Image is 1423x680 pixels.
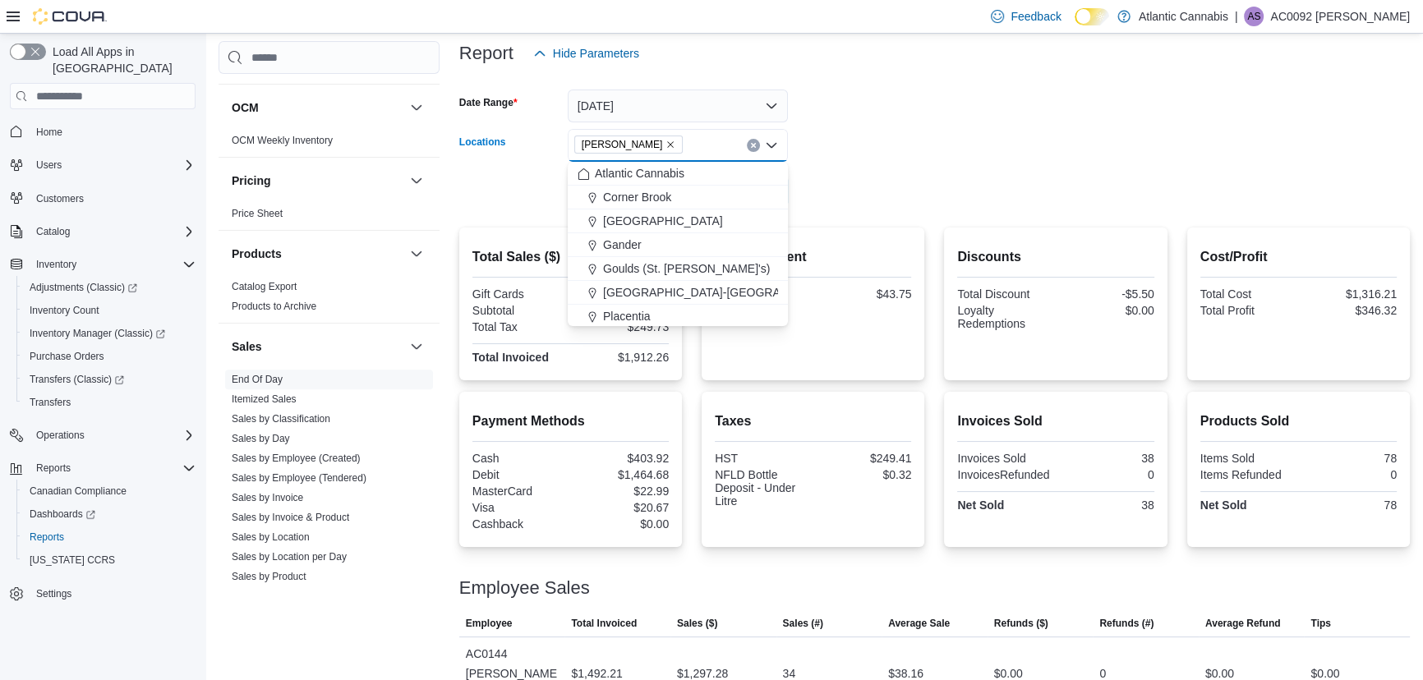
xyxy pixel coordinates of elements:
span: Home [36,126,62,139]
span: Settings [30,583,196,604]
div: Total Cost [1200,287,1296,301]
a: Settings [30,584,78,604]
a: Sales by Invoice & Product [232,512,349,523]
span: Washington CCRS [23,550,196,570]
button: Inventory [30,255,83,274]
button: Settings [3,581,202,605]
span: Dashboards [30,508,95,521]
a: Price Sheet [232,208,283,219]
div: 78 [1301,452,1397,465]
button: OCM [232,99,403,116]
span: Catalog [30,222,196,241]
button: Products [407,244,426,264]
span: Refunds (#) [1099,617,1154,630]
a: Inventory Manager (Classic) [16,322,202,345]
span: Adjustments (Classic) [23,278,196,297]
span: Adjustments (Classic) [30,281,137,294]
button: [US_STATE] CCRS [16,549,202,572]
input: Dark Mode [1075,8,1109,25]
a: Dashboards [16,503,202,526]
div: Cash [472,452,568,465]
span: Inventory Count [23,301,196,320]
a: Customers [30,189,90,209]
div: MasterCard [472,485,568,498]
div: Gift Cards [472,287,568,301]
h3: Pricing [232,172,270,189]
button: Catalog [30,222,76,241]
button: Corner Brook [568,186,788,209]
span: Inventory Manager (Classic) [30,327,165,340]
span: Transfers [23,393,196,412]
span: Inventory Count [30,304,99,317]
div: $43.75 [817,287,912,301]
span: Dashboards [23,504,196,524]
button: Transfers [16,391,202,414]
span: Catalog [36,225,70,238]
div: $0.00 [1059,304,1154,317]
a: Itemized Sales [232,393,297,405]
h2: Discounts [957,247,1154,267]
p: | [1235,7,1238,26]
div: Products [219,277,440,323]
span: Transfers (Classic) [23,370,196,389]
button: Sales [232,338,403,355]
h2: Invoices Sold [957,411,1154,431]
div: Loyalty Redemptions [957,304,1052,330]
span: Load All Apps in [GEOGRAPHIC_DATA] [46,44,196,76]
span: Sales (#) [783,617,823,630]
a: Purchase Orders [23,347,111,366]
span: Sales by Product [232,570,306,583]
span: Purchase Orders [30,350,104,363]
span: Dark Mode [1075,25,1075,26]
span: Sales by Invoice [232,491,303,504]
img: Cova [33,8,107,25]
a: Reports [23,527,71,547]
button: Purchase Orders [16,345,202,368]
div: Cashback [472,517,568,531]
a: Products to Archive [232,301,316,312]
div: -$5.50 [1059,287,1154,301]
button: Products [232,246,403,262]
span: Transfers [30,396,71,409]
div: 0 [1059,468,1154,481]
button: Placentia [568,305,788,329]
div: 38 [1059,499,1154,512]
span: Reports [30,458,196,478]
span: Purchase Orders [23,347,196,366]
span: [GEOGRAPHIC_DATA]-[GEOGRAPHIC_DATA] [603,284,846,301]
span: Corner Brook [603,189,671,205]
div: $0.00 [573,517,669,531]
span: Home [30,121,196,141]
a: End Of Day [232,374,283,385]
button: Users [3,154,202,177]
div: OCM [219,131,440,157]
span: [PERSON_NAME] [582,136,663,153]
button: Gander [568,233,788,257]
div: Items Refunded [1200,468,1296,481]
h2: Cost/Profit [1200,247,1397,267]
span: Inventory [30,255,196,274]
div: 0 [1301,468,1397,481]
span: Inventory [36,258,76,271]
span: Sales by Location [232,531,310,544]
nav: Complex example [10,113,196,648]
div: Visa [472,501,568,514]
div: NFLD Bottle Deposit - Under Litre [715,468,810,508]
span: Operations [30,425,196,445]
h2: Total Sales ($) [472,247,669,267]
a: Transfers [23,393,77,412]
button: [GEOGRAPHIC_DATA] [568,209,788,233]
a: Home [30,122,69,142]
span: Placentia [603,308,651,324]
span: Gander [603,237,642,253]
strong: Net Sold [957,499,1004,512]
span: Operations [36,429,85,442]
button: Hide Parameters [527,37,646,70]
div: HST [715,452,810,465]
a: Canadian Compliance [23,481,133,501]
button: Pricing [407,171,426,191]
p: AC0092 [PERSON_NAME] [1270,7,1410,26]
span: Settings [36,587,71,600]
a: Sales by Classification [232,413,330,425]
a: Sales by Location per Day [232,551,347,563]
